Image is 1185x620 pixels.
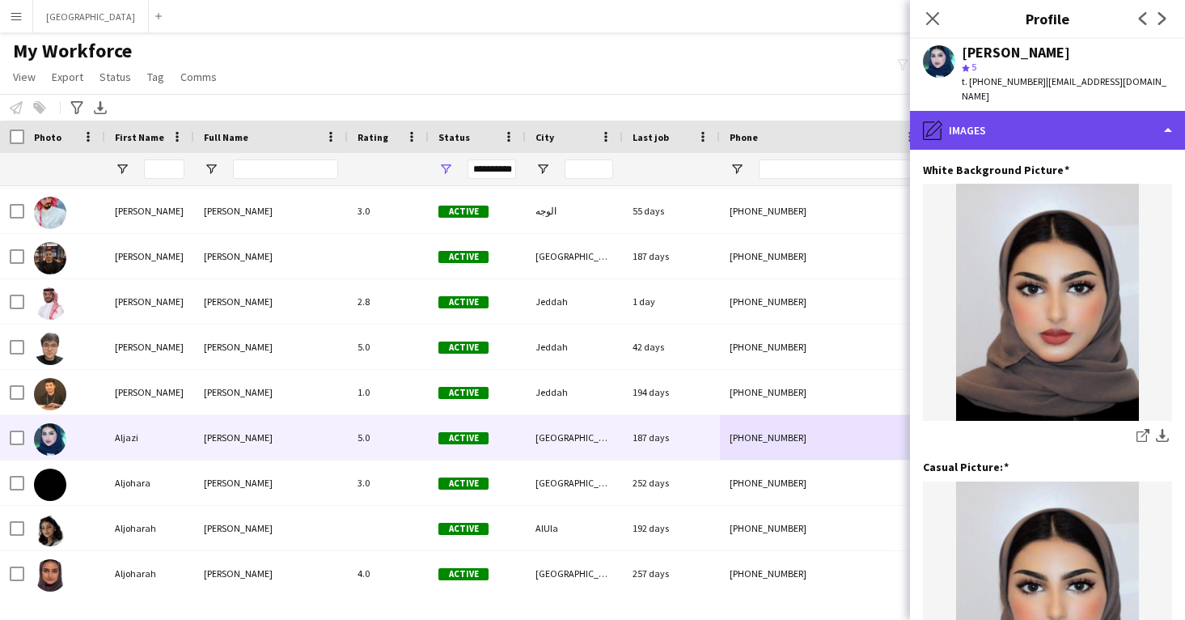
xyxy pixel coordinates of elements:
[962,75,1046,87] span: t. [PHONE_NUMBER]
[204,477,273,489] span: [PERSON_NAME]
[535,131,554,143] span: City
[204,295,273,308] span: [PERSON_NAME]
[99,70,131,84] span: Status
[348,279,429,324] div: 2.8
[34,378,66,410] img: Ali Shafea
[233,159,338,179] input: Full Name Filter Input
[348,415,429,460] div: 5.0
[105,279,194,324] div: [PERSON_NAME]
[204,522,273,534] span: [PERSON_NAME]
[962,45,1070,60] div: [PERSON_NAME]
[438,296,489,308] span: Active
[348,189,429,233] div: 3.0
[438,523,489,535] span: Active
[358,131,388,143] span: Rating
[720,234,927,278] div: [PHONE_NUMBER]
[204,250,273,262] span: [PERSON_NAME]
[438,131,470,143] span: Status
[910,111,1185,150] div: Images
[720,279,927,324] div: [PHONE_NUMBER]
[180,70,217,84] span: Comms
[93,66,138,87] a: Status
[34,287,66,320] img: Ali Flaihan
[438,251,489,263] span: Active
[204,567,273,580] span: [PERSON_NAME]
[141,66,171,87] a: Tag
[623,551,720,596] div: 257 days
[204,162,218,176] button: Open Filter Menu
[623,279,720,324] div: 1 day
[34,131,61,143] span: Photo
[34,559,66,592] img: Aljoharah Binghunaim
[526,461,623,505] div: [GEOGRAPHIC_DATA]
[204,431,273,444] span: [PERSON_NAME]
[623,189,720,233] div: 55 days
[720,325,927,369] div: [PHONE_NUMBER]
[105,370,194,414] div: [PERSON_NAME]
[204,341,273,353] span: [PERSON_NAME]
[623,415,720,460] div: 187 days
[204,205,273,217] span: [PERSON_NAME]
[348,325,429,369] div: 5.0
[526,551,623,596] div: [GEOGRAPHIC_DATA]
[204,131,248,143] span: Full Name
[759,159,917,179] input: Phone Filter Input
[910,8,1185,29] h3: Profile
[730,162,744,176] button: Open Filter Menu
[144,159,184,179] input: First Name Filter Input
[526,325,623,369] div: Jeddah
[13,39,132,63] span: My Workforce
[115,162,129,176] button: Open Filter Menu
[526,189,623,233] div: الوجه
[623,325,720,369] div: 42 days
[6,66,42,87] a: View
[348,461,429,505] div: 3.0
[923,184,1172,421] img: f4823cc5-112b-49b2-96cb-16794719082e.JPG
[438,432,489,444] span: Active
[623,461,720,505] div: 252 days
[720,506,927,550] div: [PHONE_NUMBER]
[34,469,66,501] img: Aljohara Hezam
[438,387,489,399] span: Active
[115,131,164,143] span: First Name
[438,568,489,580] span: Active
[105,234,194,278] div: [PERSON_NAME]
[526,279,623,324] div: Jeddah
[633,131,669,143] span: Last job
[33,1,149,32] button: [GEOGRAPHIC_DATA]
[623,506,720,550] div: 192 days
[105,506,194,550] div: Aljoharah
[438,206,489,218] span: Active
[13,70,36,84] span: View
[438,162,453,176] button: Open Filter Menu
[34,423,66,456] img: Aljazi Alsubaie
[923,163,1069,177] h3: White Background Picture
[67,98,87,117] app-action-btn: Advanced filters
[720,370,927,414] div: [PHONE_NUMBER]
[348,370,429,414] div: 1.0
[438,478,489,490] span: Active
[971,61,976,73] span: 5
[204,386,273,398] span: [PERSON_NAME]
[34,197,66,229] img: Ali Albalawi
[623,234,720,278] div: 187 days
[526,370,623,414] div: Jeddah
[105,325,194,369] div: [PERSON_NAME]
[720,551,927,596] div: [PHONE_NUMBER]
[105,461,194,505] div: Aljohara
[720,415,927,460] div: [PHONE_NUMBER]
[105,415,194,460] div: Aljazi
[923,460,1009,474] h3: Casual Picture:
[34,333,66,365] img: Ali Qansou
[526,506,623,550] div: AlUla
[526,415,623,460] div: [GEOGRAPHIC_DATA]
[730,131,758,143] span: Phone
[962,75,1166,102] span: | [EMAIL_ADDRESS][DOMAIN_NAME]
[147,70,164,84] span: Tag
[438,342,489,354] span: Active
[535,162,550,176] button: Open Filter Menu
[34,514,66,546] img: Aljoharah Alanzi
[526,234,623,278] div: [GEOGRAPHIC_DATA]
[91,98,110,117] app-action-btn: Export XLSX
[623,370,720,414] div: 194 days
